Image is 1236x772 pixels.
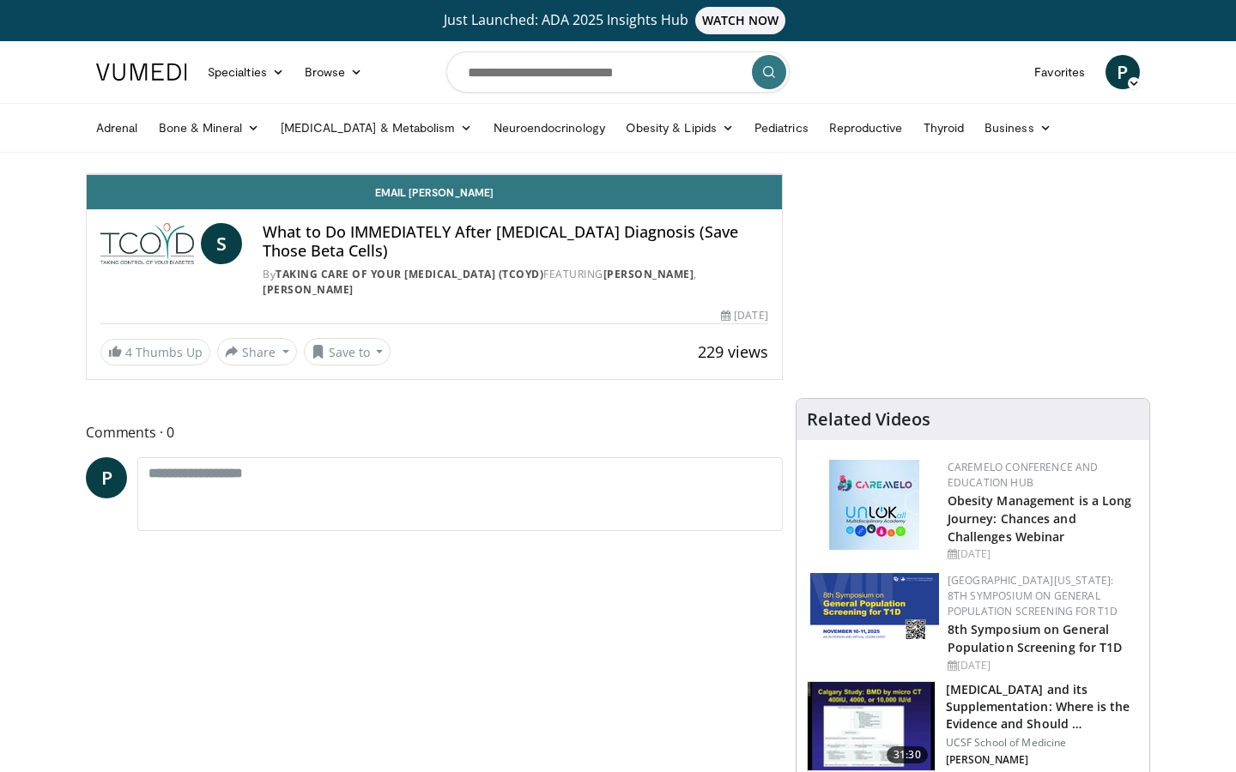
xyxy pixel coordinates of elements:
button: Save to [304,338,391,365]
a: Reproductive [819,111,913,145]
p: UCSF School of Medicine [946,736,1139,750]
a: Just Launched: ADA 2025 Insights HubWATCH NOW [99,7,1137,34]
iframe: Advertisement [844,173,1101,388]
a: Neuroendocrinology [483,111,615,145]
a: Business [974,111,1062,145]
span: 4 [125,344,132,360]
a: [PERSON_NAME] [603,267,694,281]
a: Thyroid [913,111,975,145]
a: Browse [294,55,373,89]
a: Obesity Management is a Long Journey: Chances and Challenges Webinar [948,492,1132,545]
img: 4bb25b40-905e-443e-8e37-83f056f6e86e.150x105_q85_crop-smart_upscale.jpg [808,682,935,771]
a: Obesity & Lipids [615,111,744,145]
div: By FEATURING , [263,267,768,298]
a: 8th Symposium on General Population Screening for T1D [948,621,1123,655]
p: [PERSON_NAME] [946,753,1139,767]
div: [DATE] [948,546,1136,562]
a: 4 Thumbs Up [100,339,210,365]
a: Adrenal [86,111,148,145]
a: Specialties [197,55,294,89]
span: 31:30 [887,746,928,763]
a: Taking Care of Your [MEDICAL_DATA] (TCOYD) [276,267,543,281]
h4: Related Videos [807,409,930,430]
a: Bone & Mineral [148,111,270,145]
span: WATCH NOW [695,7,786,34]
a: Email [PERSON_NAME] [87,175,782,209]
h3: [MEDICAL_DATA] and its Supplementation: Where is the Evidence and Should … [946,681,1139,733]
a: P [86,457,127,498]
a: [MEDICAL_DATA] & Metabolism [270,111,483,145]
img: a980c80c-3cc5-49e4-b5c5-24109ca66f23.png.150x105_q85_autocrop_double_scale_upscale_version-0.2.png [810,573,939,639]
div: [DATE] [948,658,1136,673]
a: Favorites [1024,55,1095,89]
button: Share [217,338,297,365]
div: [DATE] [721,308,767,323]
img: 45df64a9-a6de-482c-8a90-ada250f7980c.png.150x105_q85_autocrop_double_scale_upscale_version-0.2.jpg [829,460,919,550]
a: S [201,223,242,264]
a: P [1106,55,1140,89]
a: [PERSON_NAME] [263,282,354,297]
a: [GEOGRAPHIC_DATA][US_STATE]: 8th Symposium on General Population Screening for T1D [948,573,1118,618]
h4: What to Do IMMEDIATELY After [MEDICAL_DATA] Diagnosis (Save Those Beta Cells) [263,223,768,260]
img: VuMedi Logo [96,63,187,81]
input: Search topics, interventions [446,51,790,93]
img: Taking Care of Your Diabetes (TCOYD) [100,223,194,264]
a: Pediatrics [744,111,819,145]
span: 229 views [698,341,768,362]
a: CaReMeLO Conference and Education Hub [948,460,1099,490]
span: Comments 0 [86,421,783,443]
video-js: Video Player [87,174,782,175]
